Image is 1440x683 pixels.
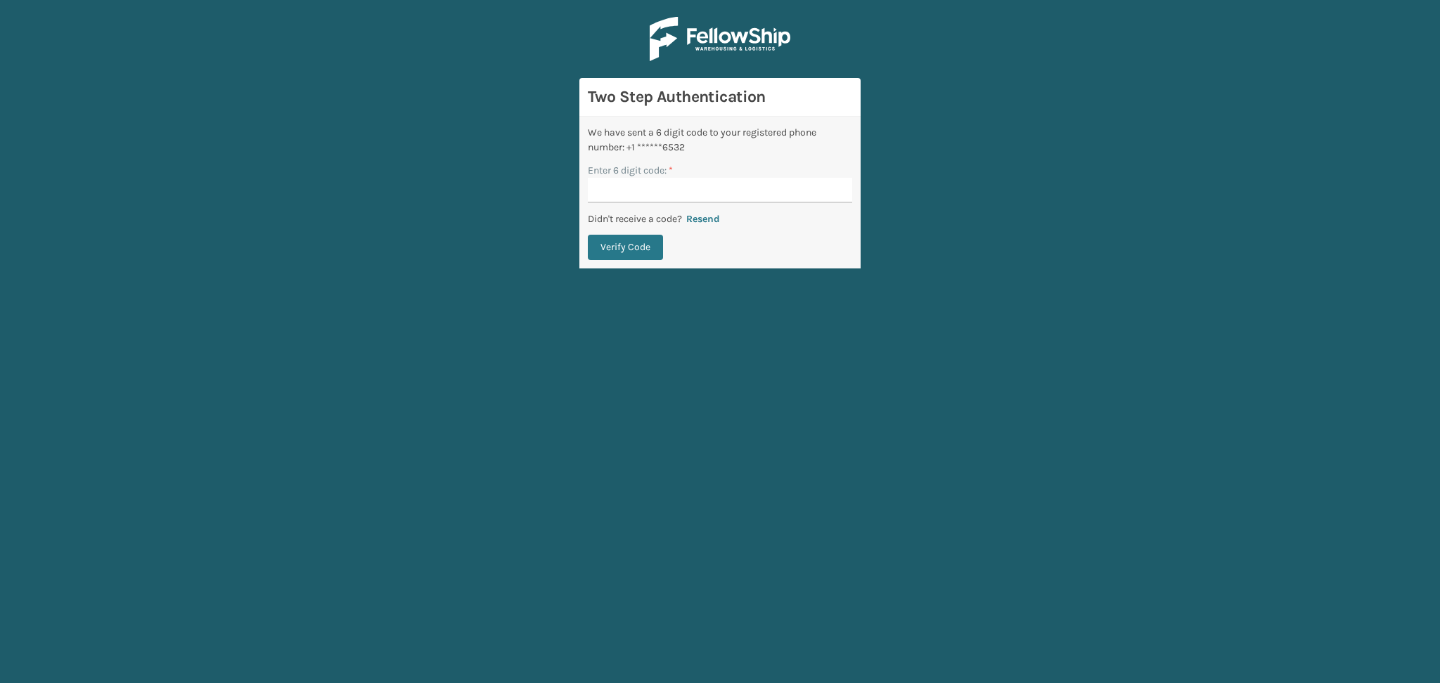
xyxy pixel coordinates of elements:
[588,212,682,226] p: Didn't receive a code?
[650,17,790,61] img: Logo
[588,86,852,108] h3: Two Step Authentication
[588,235,663,260] button: Verify Code
[682,213,724,226] button: Resend
[588,163,673,178] label: Enter 6 digit code:
[588,125,852,155] div: We have sent a 6 digit code to your registered phone number: +1 ******6532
